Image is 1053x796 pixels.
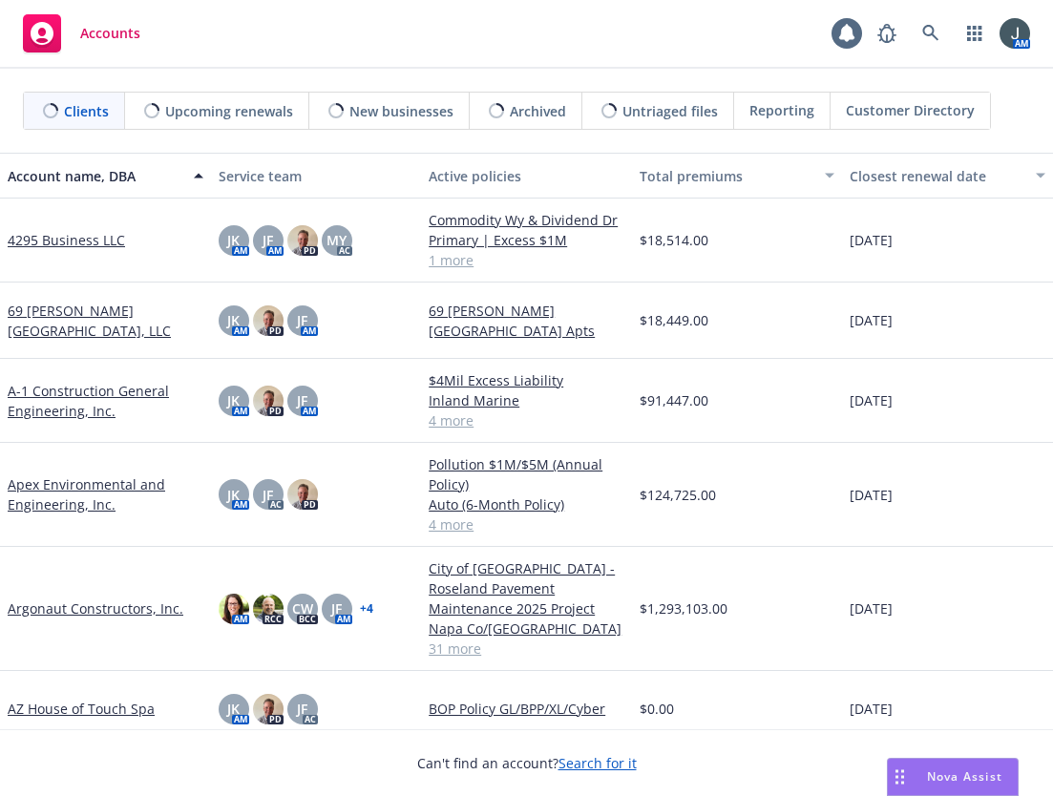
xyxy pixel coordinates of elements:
[227,230,240,250] span: JK
[510,101,566,121] span: Archived
[429,250,624,270] a: 1 more
[429,301,624,341] a: 69 [PERSON_NAME][GEOGRAPHIC_DATA] Apts
[429,210,624,230] a: Commodity Wy & Dividend Dr
[417,753,637,773] span: Can't find an account?
[956,14,994,52] a: Switch app
[927,768,1002,785] span: Nova Assist
[429,370,624,390] a: $4Mil Excess Liability
[292,598,313,618] span: CW
[842,153,1053,199] button: Closest renewal date
[64,101,109,121] span: Clients
[640,699,674,719] span: $0.00
[429,410,624,430] a: 4 more
[253,594,284,624] img: photo
[429,494,624,514] a: Auto (6-Month Policy)
[640,390,708,410] span: $91,447.00
[632,153,843,199] button: Total premiums
[219,166,414,186] div: Service team
[640,485,716,505] span: $124,725.00
[850,390,893,410] span: [DATE]
[429,699,624,719] a: BOP Policy GL/BPP/XL/Cyber
[850,310,893,330] span: [DATE]
[8,598,183,618] a: Argonaut Constructors, Inc.
[429,514,624,534] a: 4 more
[227,390,240,410] span: JK
[15,7,148,60] a: Accounts
[253,386,284,416] img: photo
[429,166,624,186] div: Active policies
[429,230,624,250] a: Primary | Excess $1M
[640,310,708,330] span: $18,449.00
[850,230,893,250] span: [DATE]
[8,166,182,186] div: Account name, DBA
[360,603,373,615] a: + 4
[287,479,318,510] img: photo
[888,759,912,795] div: Drag to move
[8,230,125,250] a: 4295 Business LLC
[227,485,240,505] span: JK
[253,694,284,724] img: photo
[297,699,307,719] span: JF
[8,381,203,421] a: A-1 Construction General Engineering, Inc.
[1000,18,1030,49] img: photo
[331,598,342,618] span: JF
[8,474,203,514] a: Apex Environmental and Engineering, Inc.
[8,699,155,719] a: AZ House of Touch Spa
[219,594,249,624] img: photo
[80,26,140,41] span: Accounts
[850,166,1024,186] div: Closest renewal date
[429,390,624,410] a: Inland Marine
[622,101,718,121] span: Untriaged files
[640,166,814,186] div: Total premiums
[846,100,975,120] span: Customer Directory
[297,310,307,330] span: JF
[912,14,950,52] a: Search
[263,230,273,250] span: JF
[558,754,637,772] a: Search for it
[429,639,624,659] a: 31 more
[640,230,708,250] span: $18,514.00
[429,558,624,618] a: City of [GEOGRAPHIC_DATA] - Roseland Pavement Maintenance 2025 Project
[850,699,893,719] span: [DATE]
[429,454,624,494] a: Pollution $1M/$5M (Annual Policy)
[253,305,284,336] img: photo
[165,101,293,121] span: Upcoming renewals
[263,485,273,505] span: JF
[850,598,893,618] span: [DATE]
[421,153,632,199] button: Active policies
[868,14,906,52] a: Report a Bug
[297,390,307,410] span: JF
[227,310,240,330] span: JK
[887,758,1019,796] button: Nova Assist
[8,301,203,341] a: 69 [PERSON_NAME][GEOGRAPHIC_DATA], LLC
[211,153,422,199] button: Service team
[349,101,453,121] span: New businesses
[850,485,893,505] span: [DATE]
[287,225,318,256] img: photo
[640,598,727,618] span: $1,293,103.00
[227,699,240,719] span: JK
[749,100,814,120] span: Reporting
[429,618,624,639] a: Napa Co/[GEOGRAPHIC_DATA]
[326,230,347,250] span: MY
